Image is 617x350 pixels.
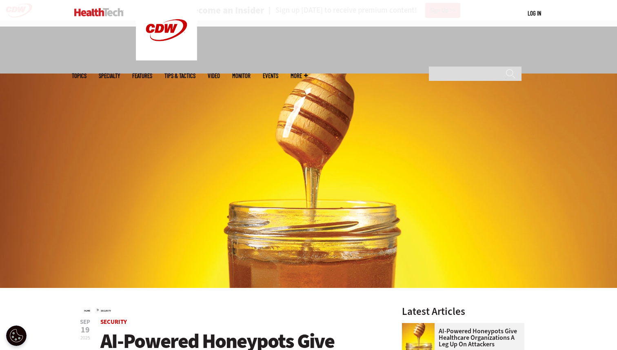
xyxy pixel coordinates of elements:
h3: Latest Articles [402,306,524,317]
img: Home [74,8,124,16]
a: jar of honey with a honey dipper [402,323,439,330]
span: 2025 [80,334,90,341]
a: Security [100,318,127,326]
span: More [291,73,308,79]
span: 19 [80,326,90,334]
a: Features [132,73,152,79]
a: Video [208,73,220,79]
a: Home [84,309,90,312]
div: User menu [528,9,541,18]
div: Cookie Settings [6,325,27,346]
a: Security [101,309,111,312]
span: Specialty [99,73,120,79]
a: MonITor [232,73,251,79]
a: Log in [528,9,541,17]
a: CDW [136,54,197,62]
span: Topics [72,73,87,79]
div: » [84,306,380,313]
button: Open Preferences [6,325,27,346]
a: Events [263,73,278,79]
a: AI-Powered Honeypots Give Healthcare Organizations a Leg Up on Attackers [402,328,519,348]
a: Tips & Tactics [164,73,195,79]
span: Sep [80,319,90,325]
